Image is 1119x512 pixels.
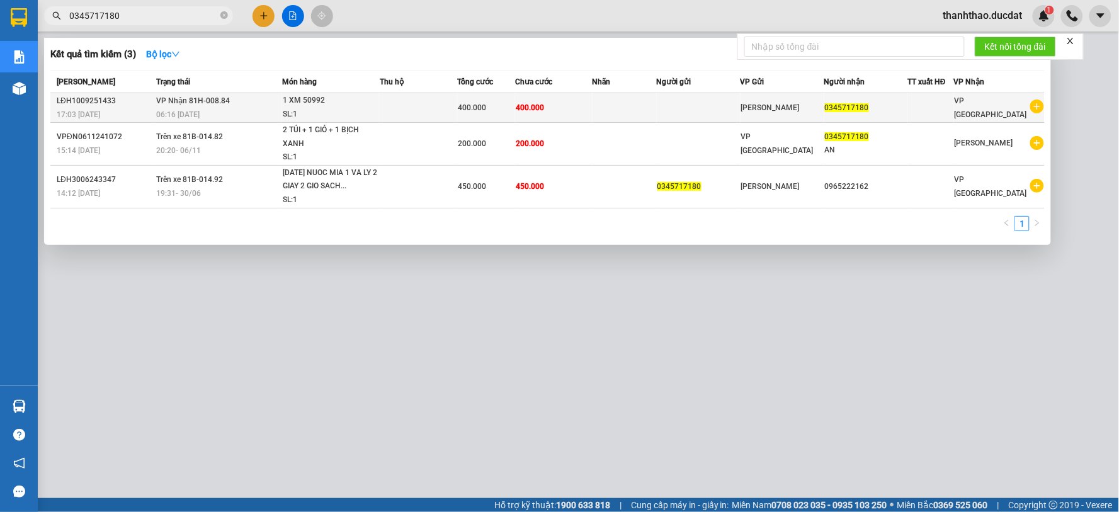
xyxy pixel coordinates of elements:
span: close-circle [220,11,228,19]
span: Nhãn [593,77,611,86]
span: Người gửi [657,77,691,86]
div: LĐH1009251433 [57,94,153,108]
span: 06:16 [DATE] [157,110,200,119]
span: 450.000 [458,182,486,191]
span: search [52,11,61,20]
span: 0345717180 [657,182,702,191]
img: solution-icon [13,50,26,64]
span: close-circle [220,10,228,22]
button: Kết nối tổng đài [975,37,1056,57]
div: 2 TÚI + 1 GIỎ + 1 BỊCH XANH [283,123,377,151]
span: 400.000 [516,103,544,112]
span: 0345717180 [825,132,869,141]
span: Trên xe 81B-014.92 [157,175,224,184]
span: [PERSON_NAME] [741,103,800,112]
span: [PERSON_NAME] [741,182,800,191]
span: VP Gửi [741,77,764,86]
div: [DATE] NUOC MIA 1 VA LY 2 GIAY 2 GIO SACH... [283,166,377,193]
span: 17:03 [DATE] [57,110,100,119]
span: VP [GEOGRAPHIC_DATA] [955,175,1027,198]
span: 0345717180 [825,103,869,112]
span: Thu hộ [380,77,404,86]
span: 19:31 - 30/06 [157,189,202,198]
div: LĐH3006243347 [57,173,153,186]
span: notification [13,457,25,469]
span: 400.000 [458,103,486,112]
input: Tìm tên, số ĐT hoặc mã đơn [69,9,218,23]
button: Bộ lọcdown [136,44,190,64]
span: [PERSON_NAME] [57,77,115,86]
div: AN [825,144,907,157]
img: warehouse-icon [13,82,26,95]
span: down [171,50,180,59]
div: SL: 1 [283,108,377,122]
span: [PERSON_NAME] [955,139,1013,147]
strong: Bộ lọc [146,49,180,59]
img: logo-vxr [11,8,27,27]
div: 0965222162 [825,180,907,193]
span: 20:20 - 06/11 [157,146,202,155]
span: Tổng cước [457,77,493,86]
span: message [13,486,25,498]
span: 14:12 [DATE] [57,189,100,198]
span: plus-circle [1030,136,1044,150]
li: 1 [1014,216,1030,231]
div: SL: 1 [283,151,377,164]
span: 200.000 [458,139,486,148]
div: SL: 1 [283,193,377,207]
span: TT xuất HĐ [907,77,946,86]
span: Kết nối tổng đài [985,40,1046,54]
span: VP Nhận [954,77,985,86]
span: 450.000 [516,182,544,191]
span: plus-circle [1030,100,1044,113]
a: 1 [1015,217,1029,230]
img: warehouse-icon [13,400,26,413]
span: left [1003,219,1011,227]
span: Món hàng [282,77,317,86]
span: 15:14 [DATE] [57,146,100,155]
h3: Kết quả tìm kiếm ( 3 ) [50,48,136,61]
span: Chưa cước [515,77,552,86]
button: left [999,216,1014,231]
li: Next Page [1030,216,1045,231]
span: Trên xe 81B-014.82 [157,132,224,141]
span: VP [GEOGRAPHIC_DATA] [955,96,1027,119]
input: Nhập số tổng đài [744,37,965,57]
span: plus-circle [1030,179,1044,193]
span: close [1066,37,1075,45]
span: VP Nhận 81H-008.84 [157,96,230,105]
span: Người nhận [824,77,865,86]
li: Previous Page [999,216,1014,231]
span: 200.000 [516,139,544,148]
span: Trạng thái [157,77,191,86]
span: VP [GEOGRAPHIC_DATA] [741,132,814,155]
div: VPĐN0611241072 [57,130,153,144]
div: 1 XM 50992 [283,94,377,108]
span: right [1033,219,1041,227]
span: question-circle [13,429,25,441]
button: right [1030,216,1045,231]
